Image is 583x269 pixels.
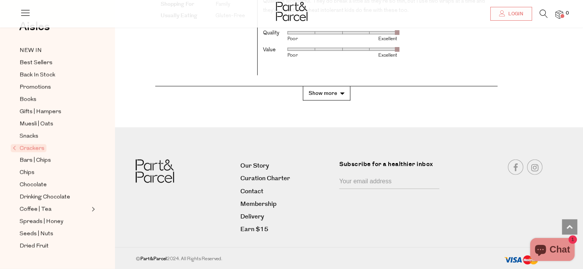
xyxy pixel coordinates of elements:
inbox-online-store-chat: Shopify online store chat [528,238,577,263]
div: © 2024. All Rights Reserved. [136,255,451,263]
th: Value [263,42,287,59]
a: Chips [20,168,89,178]
a: Muesli | Oats [20,119,89,129]
a: Books [20,95,89,104]
span: Books [20,95,36,104]
span: Coffee | Tea [20,205,51,214]
a: Earn $15 [240,224,333,235]
img: Part&Parcel [136,160,174,183]
a: Curation Charter [240,173,333,184]
a: Delivery [240,212,333,222]
div: Poor [287,53,342,58]
a: Snacks [20,132,89,141]
a: Contact [240,186,333,197]
span: Drinking Chocolate [20,193,70,202]
span: Promotions [20,83,51,92]
a: Back In Stock [20,70,89,80]
span: Login [506,11,523,17]
div: Excellent [342,53,397,58]
span: NEW IN [20,46,42,55]
span: 0 [564,10,571,17]
span: Dried Fruit [20,242,49,251]
label: Subscribe for a healthier inbox [339,160,444,174]
a: Dried Fruit [20,241,89,251]
a: Login [490,7,532,21]
span: Gifts | Hampers [20,108,61,117]
img: Part&Parcel [276,2,307,21]
a: Best Sellers [20,58,89,68]
a: Promotions [20,83,89,92]
a: Our Story [240,161,333,171]
a: Seeds | Nuts [20,229,89,239]
span: Spreads | Honey [20,217,63,227]
span: Chips [20,168,34,178]
a: Chocolate [20,180,89,190]
div: Excellent [342,37,397,41]
a: Coffee | Tea [20,205,89,214]
a: Crackers [13,144,89,153]
span: Muesli | Oats [20,120,53,129]
span: Chocolate [20,181,47,190]
img: payment-methods.png [504,255,539,265]
button: Expand/Collapse Coffee | Tea [90,205,95,214]
span: Snacks [20,132,38,141]
b: Part&Parcel [140,256,166,262]
span: Seeds | Nuts [20,230,53,239]
div: Poor [287,37,342,41]
a: Drinking Chocolate [20,192,89,202]
a: NEW IN [20,46,89,55]
th: Quality [263,26,287,42]
table: Product attributes ratings [263,26,397,59]
a: Membership [240,199,333,209]
span: Best Sellers [20,59,53,68]
input: Your email address [339,174,439,189]
span: Bars | Chips [20,156,51,165]
span: Crackers [11,144,46,152]
a: 0 [555,10,563,18]
span: Back In Stock [20,71,55,80]
a: Spreads | Honey [20,217,89,227]
a: Aisles [19,21,50,40]
button: Show more [303,86,350,101]
a: Bars | Chips [20,156,89,165]
a: Gifts | Hampers [20,107,89,117]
